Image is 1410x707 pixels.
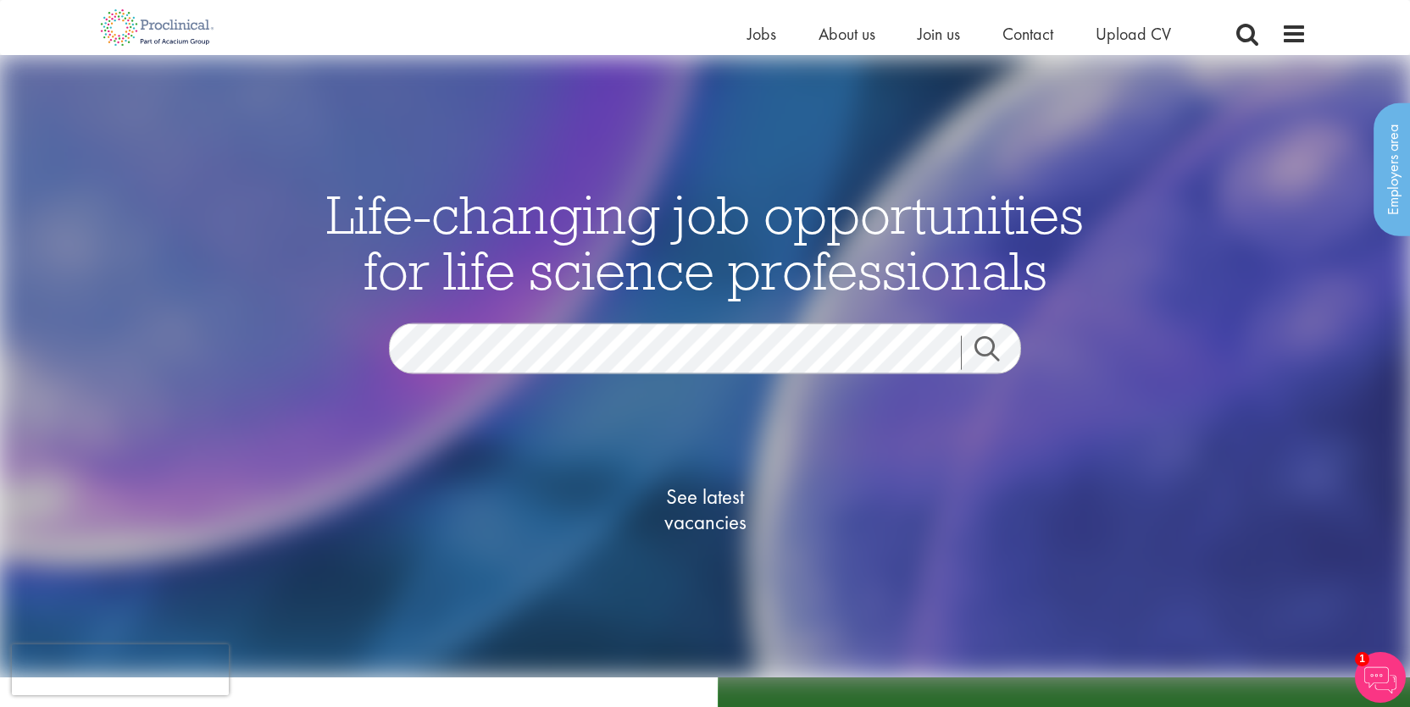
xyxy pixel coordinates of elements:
a: Contact [1002,23,1053,45]
iframe: reCAPTCHA [12,644,229,695]
a: Job search submit button [961,336,1034,370]
a: Upload CV [1096,23,1171,45]
span: 1 [1355,652,1369,666]
img: Chatbot [1355,652,1406,703]
span: Life-changing job opportunities for life science professionals [326,180,1084,304]
a: See latestvacancies [620,417,790,603]
a: Jobs [747,23,776,45]
span: See latest vacancies [620,484,790,535]
a: Join us [918,23,960,45]
a: About us [819,23,875,45]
